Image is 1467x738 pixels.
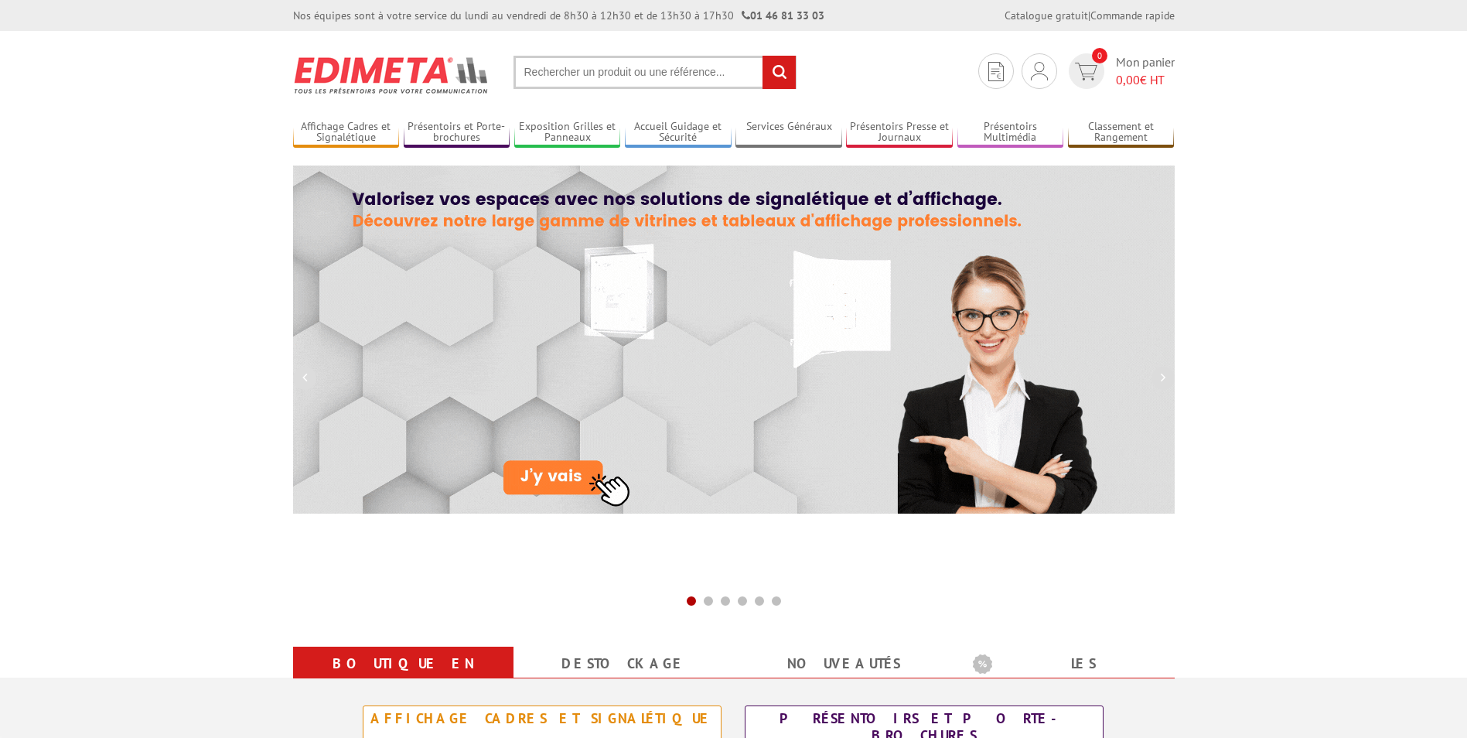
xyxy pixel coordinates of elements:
span: 0,00 [1116,72,1140,87]
input: rechercher [762,56,796,89]
a: nouveautés [752,650,936,678]
strong: 01 46 81 33 03 [742,9,824,22]
input: Rechercher un produit ou une référence... [513,56,797,89]
span: 0 [1092,48,1107,63]
a: devis rapide 0 Mon panier 0,00€ HT [1065,53,1175,89]
a: Commande rapide [1090,9,1175,22]
a: Affichage Cadres et Signalétique [293,120,400,145]
span: Mon panier [1116,53,1175,89]
a: Classement et Rangement [1068,120,1175,145]
a: Boutique en ligne [312,650,495,706]
img: devis rapide [1075,63,1097,80]
img: devis rapide [988,62,1004,81]
div: Nos équipes sont à votre service du lundi au vendredi de 8h30 à 12h30 et de 13h30 à 17h30 [293,8,824,23]
a: Catalogue gratuit [1005,9,1088,22]
b: Les promotions [973,650,1166,681]
div: Affichage Cadres et Signalétique [367,710,717,727]
img: Présentoir, panneau, stand - Edimeta - PLV, affichage, mobilier bureau, entreprise [293,46,490,104]
a: Accueil Guidage et Sécurité [625,120,732,145]
a: Présentoirs Multimédia [957,120,1064,145]
div: | [1005,8,1175,23]
a: Présentoirs et Porte-brochures [404,120,510,145]
img: devis rapide [1031,62,1048,80]
a: Exposition Grilles et Panneaux [514,120,621,145]
a: Présentoirs Presse et Journaux [846,120,953,145]
a: Destockage [532,650,715,678]
a: Les promotions [973,650,1156,706]
a: Services Généraux [735,120,842,145]
span: € HT [1116,71,1175,89]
